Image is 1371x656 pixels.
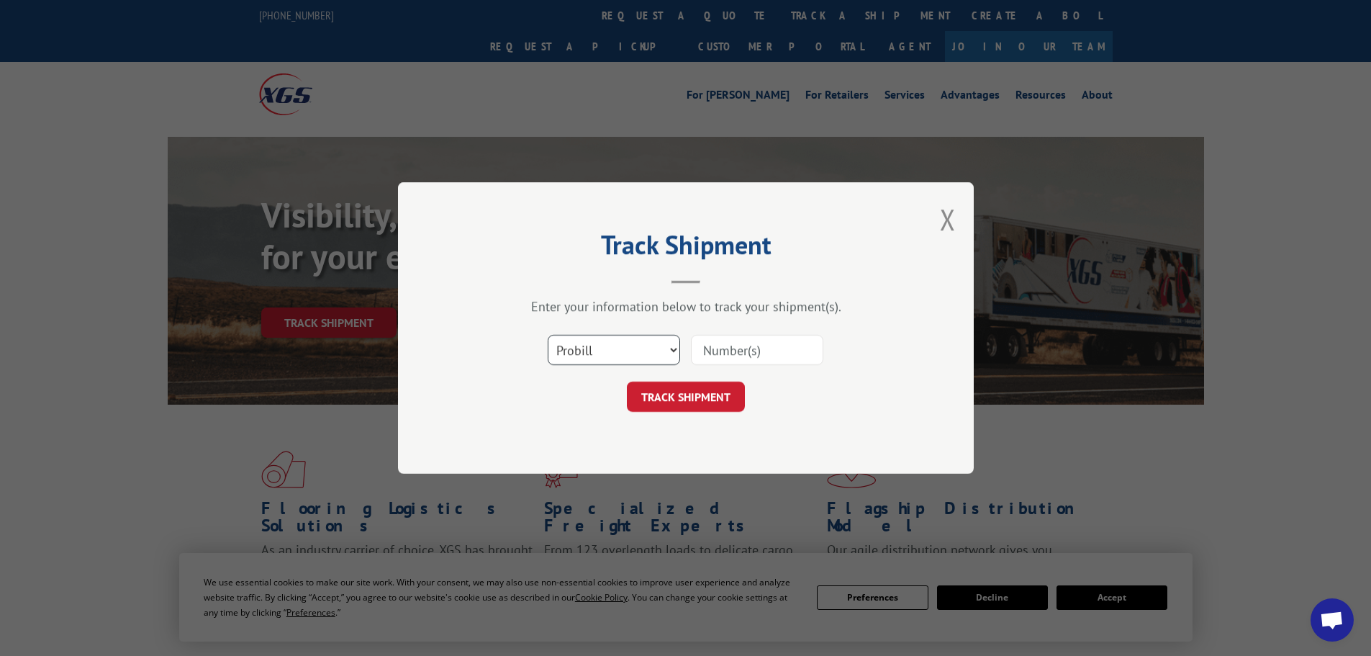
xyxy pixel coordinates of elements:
[1311,598,1354,642] a: Open chat
[627,382,745,412] button: TRACK SHIPMENT
[940,200,956,238] button: Close modal
[470,235,902,262] h2: Track Shipment
[470,298,902,315] div: Enter your information below to track your shipment(s).
[691,335,823,365] input: Number(s)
